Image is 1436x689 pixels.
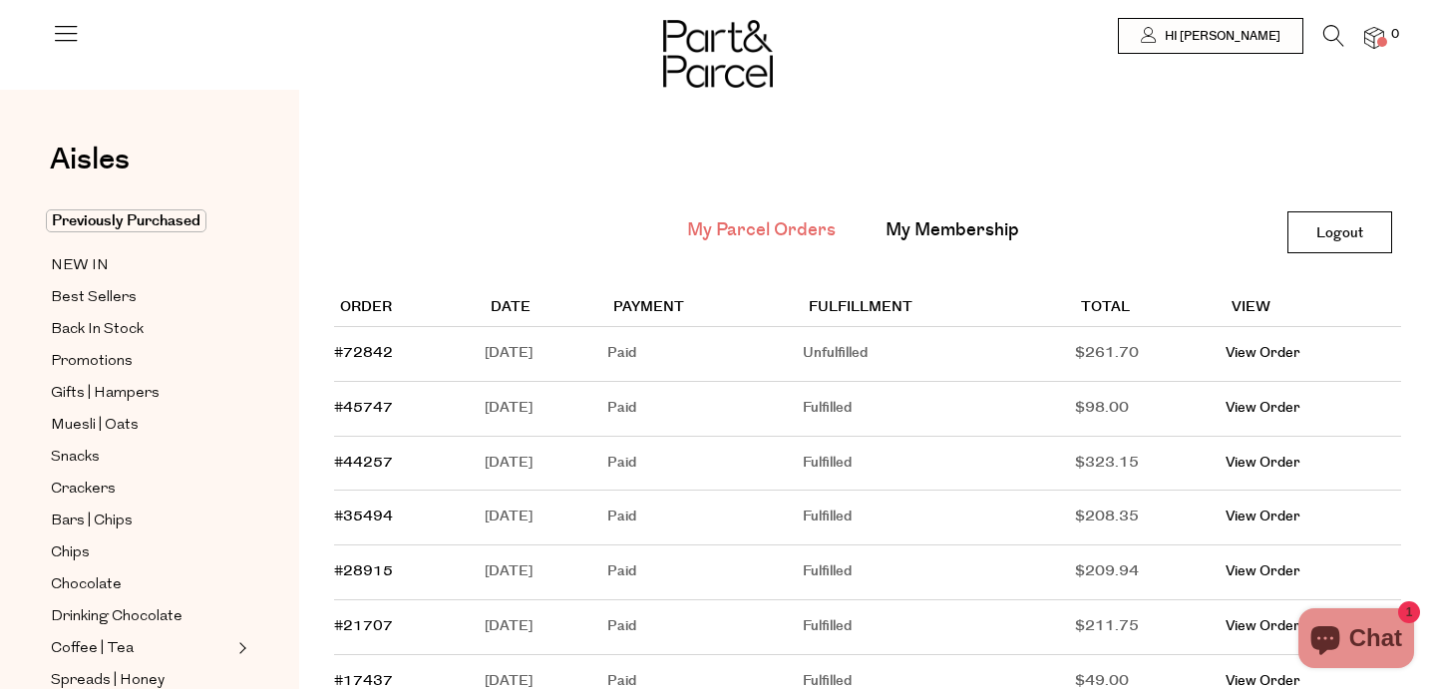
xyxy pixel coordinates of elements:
[607,327,803,382] td: Paid
[334,398,393,418] a: #45747
[50,145,130,194] a: Aisles
[485,290,607,327] th: Date
[46,209,206,232] span: Previously Purchased
[51,637,134,661] span: Coffee | Tea
[607,382,803,437] td: Paid
[485,437,607,492] td: [DATE]
[687,217,836,243] a: My Parcel Orders
[485,327,607,382] td: [DATE]
[1075,382,1226,437] td: $98.00
[1075,290,1226,327] th: Total
[1075,600,1226,655] td: $211.75
[663,20,773,88] img: Part&Parcel
[485,545,607,600] td: [DATE]
[334,290,485,327] th: Order
[607,600,803,655] td: Paid
[51,350,133,374] span: Promotions
[803,290,1075,327] th: Fulfillment
[1226,561,1300,581] a: View Order
[1226,616,1300,636] a: View Order
[803,382,1075,437] td: Fulfilled
[1118,18,1303,54] a: Hi [PERSON_NAME]
[1226,343,1300,363] a: View Order
[334,561,393,581] a: #28915
[803,327,1075,382] td: Unfulfilled
[1226,290,1401,327] th: View
[51,478,116,502] span: Crackers
[51,209,232,233] a: Previously Purchased
[51,446,100,470] span: Snacks
[803,545,1075,600] td: Fulfilled
[51,286,137,310] span: Best Sellers
[51,253,232,278] a: NEW IN
[51,509,232,533] a: Bars | Chips
[51,285,232,310] a: Best Sellers
[607,290,803,327] th: Payment
[803,600,1075,655] td: Fulfilled
[51,540,232,565] a: Chips
[233,636,247,660] button: Expand/Collapse Coffee | Tea
[1075,545,1226,600] td: $209.94
[51,477,232,502] a: Crackers
[1075,437,1226,492] td: $323.15
[485,600,607,655] td: [DATE]
[51,604,232,629] a: Drinking Chocolate
[607,545,803,600] td: Paid
[50,138,130,181] span: Aisles
[334,453,393,473] a: #44257
[607,491,803,545] td: Paid
[886,217,1019,243] a: My Membership
[803,491,1075,545] td: Fulfilled
[51,510,133,533] span: Bars | Chips
[1226,398,1300,418] a: View Order
[51,541,90,565] span: Chips
[334,616,393,636] a: #21707
[1287,211,1392,253] a: Logout
[51,317,232,342] a: Back In Stock
[803,437,1075,492] td: Fulfilled
[485,382,607,437] td: [DATE]
[51,636,232,661] a: Coffee | Tea
[51,349,232,374] a: Promotions
[51,573,122,597] span: Chocolate
[51,445,232,470] a: Snacks
[1075,327,1226,382] td: $261.70
[51,318,144,342] span: Back In Stock
[607,437,803,492] td: Paid
[1386,26,1404,44] span: 0
[1292,608,1420,673] inbox-online-store-chat: Shopify online store chat
[1364,27,1384,48] a: 0
[334,343,393,363] a: #72842
[51,254,109,278] span: NEW IN
[1075,491,1226,545] td: $208.35
[51,414,139,438] span: Muesli | Oats
[1226,453,1300,473] a: View Order
[334,507,393,526] a: #35494
[1226,507,1300,526] a: View Order
[51,381,232,406] a: Gifts | Hampers
[1160,28,1280,45] span: Hi [PERSON_NAME]
[51,382,160,406] span: Gifts | Hampers
[485,491,607,545] td: [DATE]
[51,572,232,597] a: Chocolate
[51,605,182,629] span: Drinking Chocolate
[51,413,232,438] a: Muesli | Oats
